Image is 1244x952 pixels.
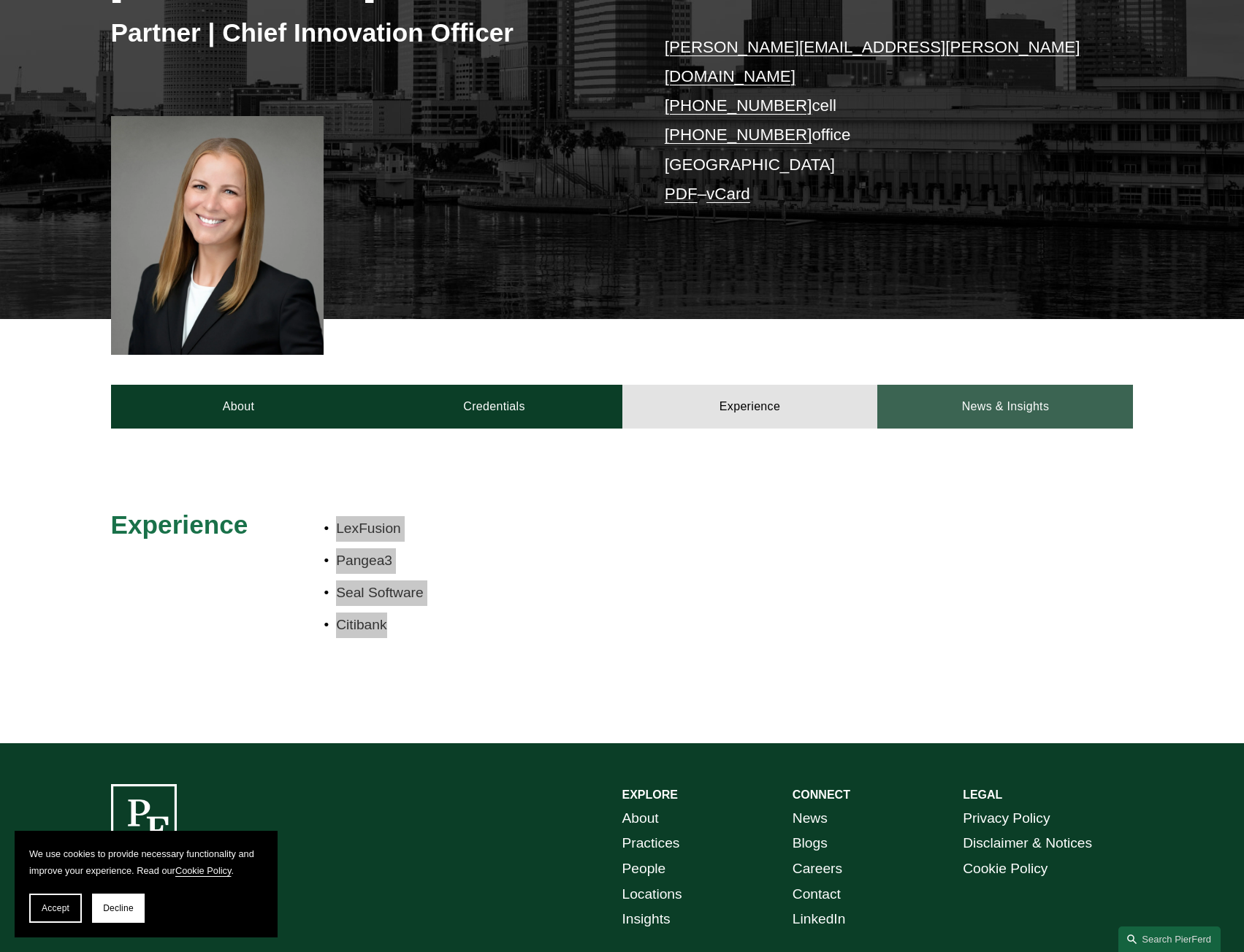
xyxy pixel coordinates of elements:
a: [PHONE_NUMBER] [665,96,812,115]
a: Disclaimer & Notices [963,831,1092,856]
p: We use cookies to provide necessary functionality and improve your experience. Read our . [29,845,263,879]
a: [PERSON_NAME][EMAIL_ADDRESS][PERSON_NAME][DOMAIN_NAME] [665,38,1080,85]
a: Locations [622,882,682,907]
a: Blogs [793,831,828,856]
strong: LEGAL [963,788,1002,801]
section: Cookie banner [15,831,278,937]
p: Citibank [336,613,1005,638]
p: cell office [GEOGRAPHIC_DATA] – [665,33,1091,210]
a: About [111,385,367,429]
a: vCard [706,185,750,203]
a: Search this site [1118,926,1221,952]
strong: EXPLORE [622,788,678,801]
a: Practices [622,831,680,856]
a: LinkedIn [793,907,846,932]
a: Cookie Policy [963,856,1048,882]
a: News & Insights [877,385,1133,429]
a: Contact [793,882,841,907]
a: Privacy Policy [963,806,1050,832]
button: Decline [92,894,145,923]
span: Experience [111,510,248,539]
a: Cookie Policy [175,865,232,876]
a: Credentials [367,385,622,429]
a: Careers [793,856,842,882]
a: [PHONE_NUMBER] [665,126,812,144]
p: Seal Software [336,580,1005,606]
a: News [793,806,828,832]
h3: Partner | Chief Innovation Officer [111,17,622,49]
p: Pangea3 [336,548,1005,574]
span: Accept [42,903,69,913]
a: PDF [665,185,698,203]
a: About [622,806,659,832]
button: Accept [29,894,82,923]
a: People [622,856,666,882]
span: Decline [103,903,134,913]
a: Experience [622,385,878,429]
a: Insights [622,907,671,932]
p: LexFusion [336,516,1005,542]
strong: CONNECT [793,788,850,801]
